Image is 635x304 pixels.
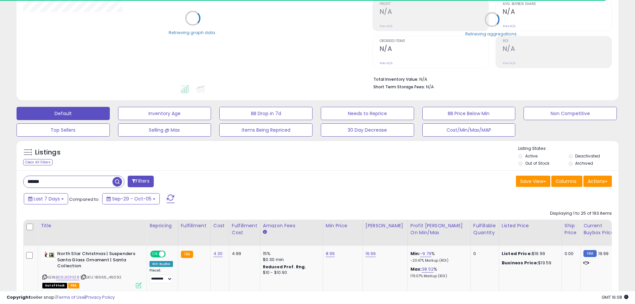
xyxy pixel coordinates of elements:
div: seller snap | | [7,294,115,301]
button: Selling @ Max [118,123,211,137]
button: Needs to Reprice [321,107,414,120]
button: Default [17,107,110,120]
button: Non Competitive [524,107,617,120]
button: Top Sellers [17,123,110,137]
strong: Copyright [7,294,31,300]
button: BB Price Below Min [422,107,516,120]
button: BB Drop in 7d [219,107,313,120]
button: Cost/Min/Max/MAP [422,123,516,137]
button: Items Being Repriced [219,123,313,137]
button: Inventory Age [118,107,211,120]
div: Retrieving aggregations.. [465,31,519,37]
button: 30 Day Decrease [321,123,414,137]
div: Retrieving graph data.. [169,29,217,35]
